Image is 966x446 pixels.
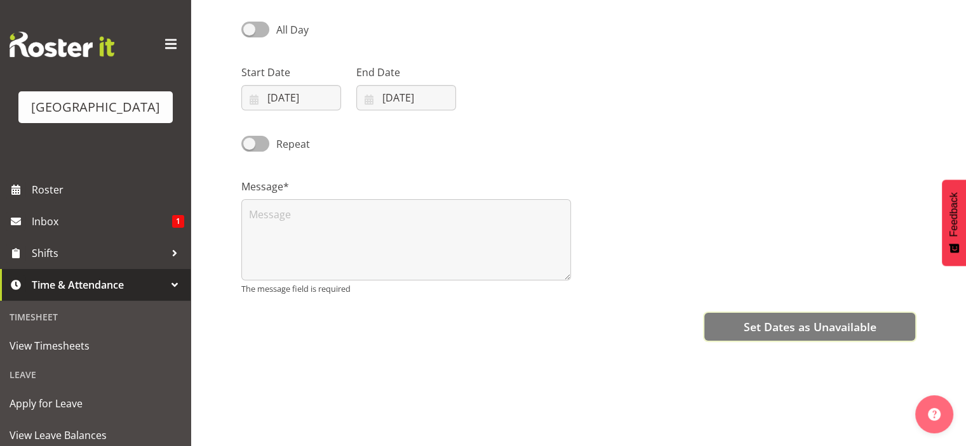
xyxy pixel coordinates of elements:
[269,136,310,152] span: Repeat
[356,85,456,110] input: Click to select...
[3,388,187,419] a: Apply for Leave
[241,65,341,80] label: Start Date
[32,212,172,231] span: Inbox
[32,244,165,263] span: Shifts
[241,179,571,194] label: Message*
[241,283,571,295] p: The message field is required
[31,98,160,117] div: [GEOGRAPHIC_DATA]
[3,362,187,388] div: Leave
[172,215,184,228] span: 1
[928,408,941,421] img: help-xxl-2.png
[276,23,309,37] span: All Day
[10,32,114,57] img: Rosterit website logo
[743,318,876,335] span: Set Dates as Unavailable
[356,65,456,80] label: End Date
[241,85,341,110] input: Click to select...
[3,330,187,362] a: View Timesheets
[32,275,165,294] span: Time & Attendance
[10,394,181,413] span: Apply for Leave
[942,180,966,266] button: Feedback - Show survey
[3,304,187,330] div: Timesheet
[704,313,915,341] button: Set Dates as Unavailable
[10,336,181,355] span: View Timesheets
[32,180,184,199] span: Roster
[10,426,181,445] span: View Leave Balances
[948,192,960,237] span: Feedback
